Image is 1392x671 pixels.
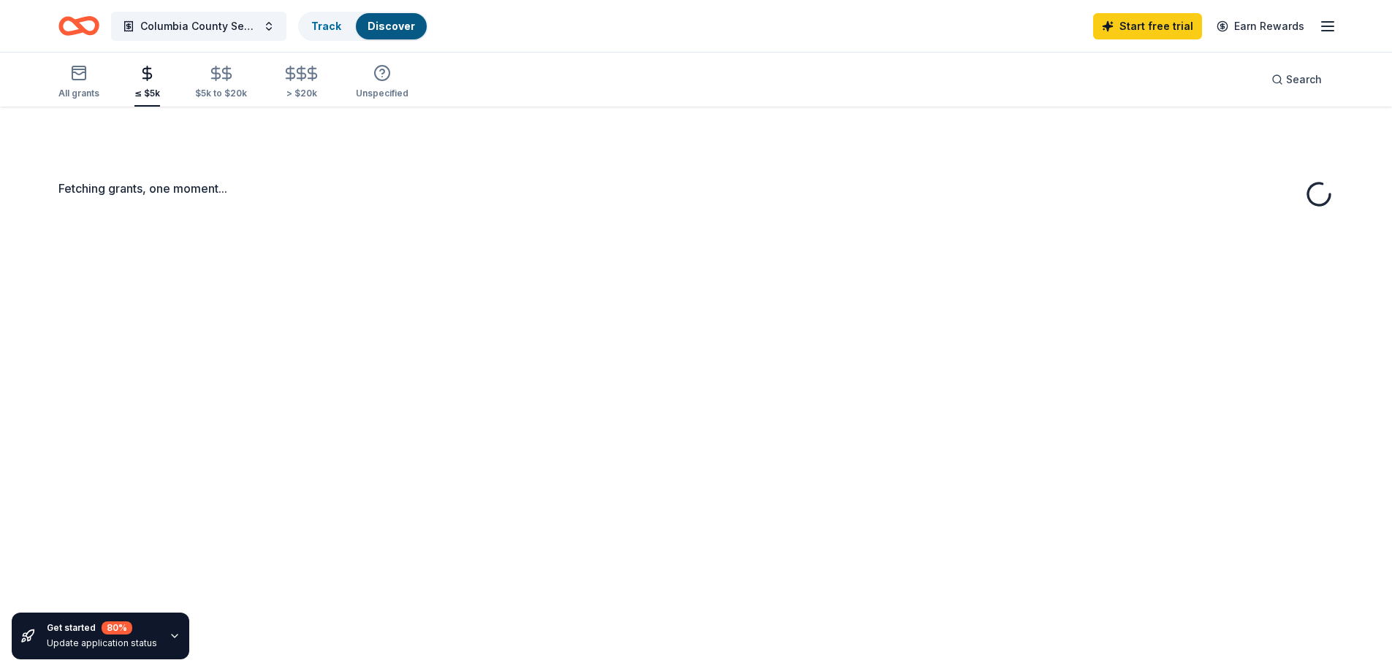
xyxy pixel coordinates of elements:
[58,88,99,99] div: All grants
[282,88,321,99] div: > $20k
[1260,65,1334,94] button: Search
[47,637,157,649] div: Update application status
[195,88,247,99] div: $5k to $20k
[1208,13,1313,39] a: Earn Rewards
[1093,13,1202,39] a: Start free trial
[311,20,341,32] a: Track
[58,180,1334,197] div: Fetching grants, one moment...
[356,88,408,99] div: Unspecified
[102,621,132,634] div: 80 %
[195,59,247,107] button: $5k to $20k
[134,59,160,107] button: ≤ $5k
[47,621,157,634] div: Get started
[134,88,160,99] div: ≤ $5k
[368,20,415,32] a: Discover
[298,12,428,41] button: TrackDiscover
[58,58,99,107] button: All grants
[356,58,408,107] button: Unspecified
[140,18,257,35] span: Columbia County Senior Services Community Support
[58,9,99,43] a: Home
[282,59,321,107] button: > $20k
[1286,71,1322,88] span: Search
[111,12,286,41] button: Columbia County Senior Services Community Support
